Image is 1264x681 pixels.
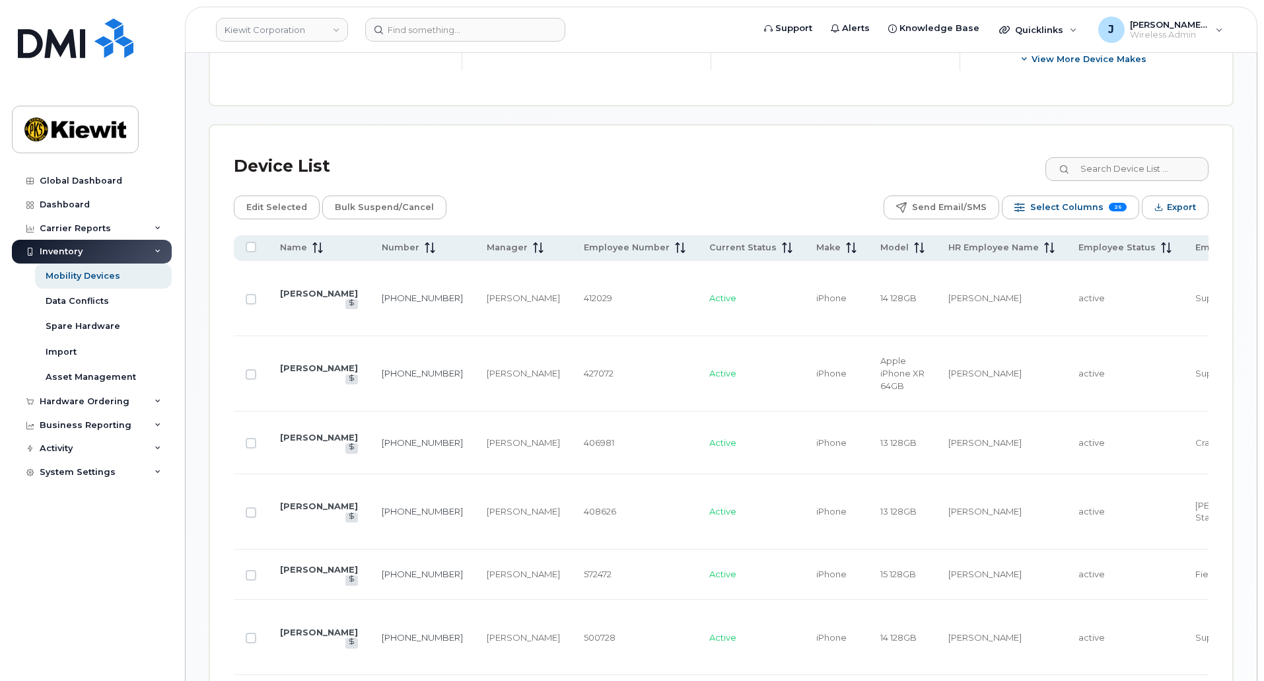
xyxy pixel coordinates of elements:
[246,197,307,217] span: Edit Selected
[1078,293,1105,303] span: active
[842,22,870,35] span: Alerts
[1130,30,1209,40] span: Wireless Admin
[322,196,446,219] button: Bulk Suspend/Cancel
[345,575,358,585] a: View Last Bill
[1002,196,1139,219] button: Select Columns 26
[880,293,917,303] span: 14 128GB
[345,638,358,648] a: View Last Bill
[880,569,916,579] span: 15 128GB
[487,631,560,644] div: [PERSON_NAME]
[880,437,917,448] span: 13 128GB
[234,149,330,184] div: Device List
[948,632,1022,643] span: [PERSON_NAME]
[816,632,847,643] span: iPhone
[816,368,847,378] span: iPhone
[584,569,612,579] span: 572472
[1078,437,1105,448] span: active
[1108,22,1114,38] span: J
[990,17,1086,43] div: Quicklinks
[1078,368,1105,378] span: active
[816,569,847,579] span: iPhone
[816,293,847,303] span: iPhone
[816,242,841,254] span: Make
[335,197,434,217] span: Bulk Suspend/Cancel
[948,569,1022,579] span: [PERSON_NAME]
[345,513,358,522] a: View Last Bill
[280,627,358,637] a: [PERSON_NAME]
[345,443,358,453] a: View Last Bill
[584,506,616,517] span: 408626
[487,437,560,449] div: [PERSON_NAME]
[1045,157,1209,181] input: Search Device List ...
[884,196,999,219] button: Send Email/SMS
[382,242,419,254] span: Number
[709,437,736,448] span: Active
[948,437,1022,448] span: [PERSON_NAME]
[755,15,822,42] a: Support
[382,293,463,303] a: [PHONE_NUMBER]
[1207,624,1254,671] iframe: Messenger Launcher
[280,501,358,511] a: [PERSON_NAME]
[345,375,358,384] a: View Last Bill
[880,242,909,254] span: Model
[382,569,463,579] a: [PHONE_NUMBER]
[1078,632,1105,643] span: active
[487,505,560,518] div: [PERSON_NAME]
[584,437,614,448] span: 406981
[880,355,925,390] span: Apple iPhone XR 64GB
[234,196,320,219] button: Edit Selected
[1078,569,1105,579] span: active
[216,18,348,42] a: Kiewit Corporation
[382,368,463,378] a: [PHONE_NUMBER]
[879,15,989,42] a: Knowledge Base
[584,368,614,378] span: 427072
[1142,196,1209,219] button: Export
[1015,24,1063,35] span: Quicklinks
[709,569,736,579] span: Active
[280,242,307,254] span: Name
[912,197,987,217] span: Send Email/SMS
[709,242,777,254] span: Current Status
[816,437,847,448] span: iPhone
[487,568,560,581] div: [PERSON_NAME]
[280,363,358,373] a: [PERSON_NAME]
[487,367,560,380] div: [PERSON_NAME]
[280,564,358,575] a: [PERSON_NAME]
[584,632,615,643] span: 500728
[1167,197,1196,217] span: Export
[981,47,1187,71] button: View More Device Makes
[1078,242,1156,254] span: Employee Status
[365,18,565,42] input: Find something...
[709,632,736,643] span: Active
[584,242,670,254] span: Employee Number
[584,293,612,303] span: 412029
[487,242,528,254] span: Manager
[1109,203,1127,211] span: 26
[345,299,358,309] a: View Last Bill
[948,242,1039,254] span: HR Employee Name
[899,22,979,35] span: Knowledge Base
[709,368,736,378] span: Active
[816,506,847,517] span: iPhone
[1032,53,1146,65] span: View More Device Makes
[487,292,560,305] div: [PERSON_NAME]
[280,432,358,443] a: [PERSON_NAME]
[709,293,736,303] span: Active
[880,506,917,517] span: 13 128GB
[1078,506,1105,517] span: active
[1130,19,1209,30] span: [PERSON_NAME].[PERSON_NAME]
[822,15,879,42] a: Alerts
[880,632,917,643] span: 14 128GB
[382,632,463,643] a: [PHONE_NUMBER]
[709,506,736,517] span: Active
[948,293,1022,303] span: [PERSON_NAME]
[280,288,358,299] a: [PERSON_NAME]
[948,368,1022,378] span: [PERSON_NAME]
[1089,17,1232,43] div: Jacob.Nielsen
[1030,197,1104,217] span: Select Columns
[775,22,812,35] span: Support
[1195,569,1262,579] span: Field Engineer 1
[382,437,463,448] a: [PHONE_NUMBER]
[948,506,1022,517] span: [PERSON_NAME]
[382,506,463,517] a: [PHONE_NUMBER]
